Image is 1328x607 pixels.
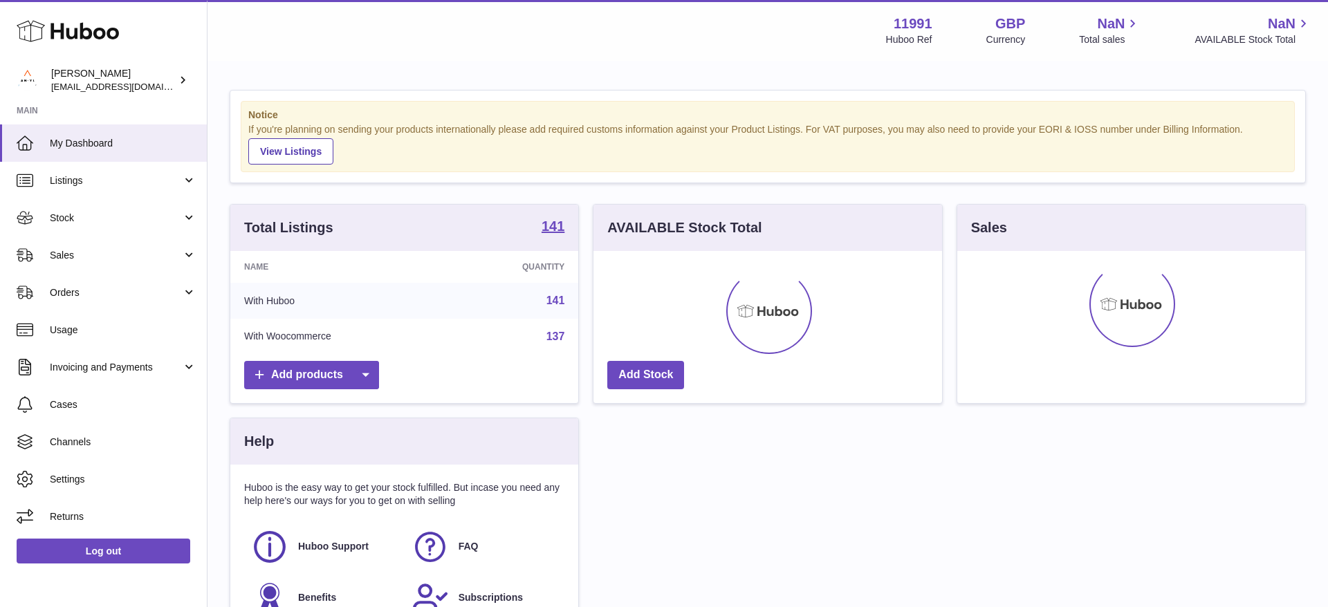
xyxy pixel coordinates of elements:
[1097,15,1125,33] span: NaN
[607,361,684,389] a: Add Stock
[542,219,564,236] a: 141
[230,251,446,283] th: Name
[986,33,1026,46] div: Currency
[886,33,932,46] div: Huboo Ref
[50,510,196,523] span: Returns
[251,528,398,566] a: Huboo Support
[248,109,1287,122] strong: Notice
[50,324,196,337] span: Usage
[546,295,565,306] a: 141
[248,138,333,165] a: View Listings
[244,432,274,451] h3: Help
[244,218,333,237] h3: Total Listings
[1195,33,1311,46] span: AVAILABLE Stock Total
[244,361,379,389] a: Add products
[248,123,1287,165] div: If you're planning on sending your products internationally please add required customs informati...
[50,174,182,187] span: Listings
[50,436,196,449] span: Channels
[1268,15,1295,33] span: NaN
[298,591,336,604] span: Benefits
[546,330,565,342] a: 137
[50,398,196,411] span: Cases
[607,218,762,237] h3: AVAILABLE Stock Total
[1195,15,1311,46] a: NaN AVAILABLE Stock Total
[459,591,523,604] span: Subscriptions
[230,319,446,355] td: With Woocommerce
[446,251,578,283] th: Quantity
[50,361,182,374] span: Invoicing and Payments
[50,286,182,299] span: Orders
[542,219,564,233] strong: 141
[459,540,479,553] span: FAQ
[50,249,182,262] span: Sales
[230,283,446,319] td: With Huboo
[995,15,1025,33] strong: GBP
[244,481,564,507] p: Huboo is the easy way to get your stock fulfilled. But incase you need any help here's our ways f...
[17,539,190,563] a: Log out
[50,212,182,225] span: Stock
[50,137,196,150] span: My Dashboard
[1079,33,1141,46] span: Total sales
[51,67,176,93] div: [PERSON_NAME]
[50,473,196,486] span: Settings
[298,540,369,553] span: Huboo Support
[412,528,558,566] a: FAQ
[51,81,203,92] span: [EMAIL_ADDRESS][DOMAIN_NAME]
[1079,15,1141,46] a: NaN Total sales
[971,218,1007,237] h3: Sales
[17,70,37,91] img: internalAdmin-11991@internal.huboo.com
[894,15,932,33] strong: 11991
